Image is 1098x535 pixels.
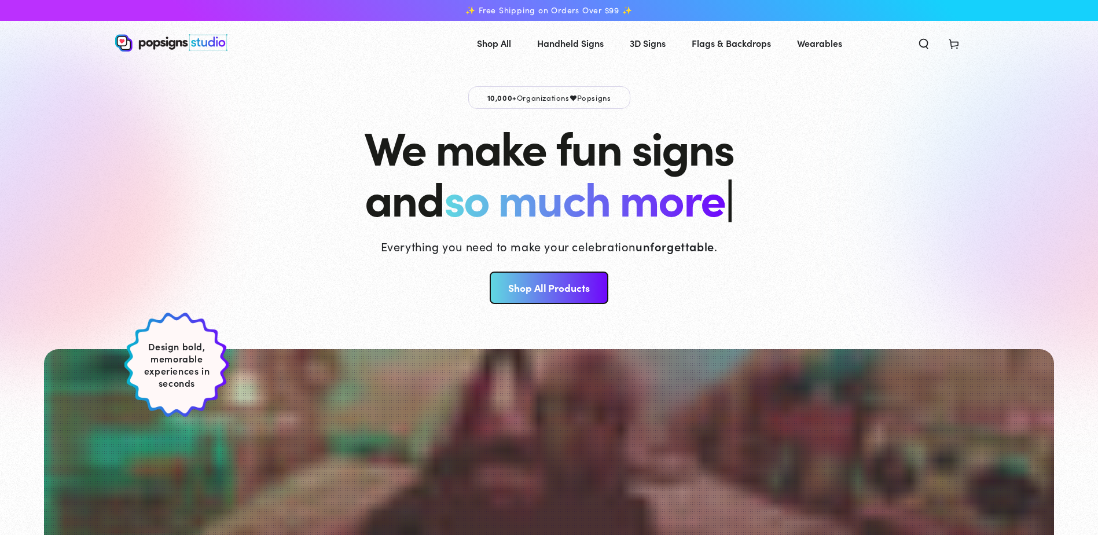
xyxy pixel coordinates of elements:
[468,28,520,58] a: Shop All
[725,164,733,229] span: |
[487,92,517,102] span: 10,000+
[636,238,714,254] strong: unforgettable
[630,35,666,52] span: 3D Signs
[364,120,733,222] h1: We make fun signs and
[465,5,632,16] span: ✨ Free Shipping on Orders Over $99 ✨
[528,28,612,58] a: Handheld Signs
[468,86,630,109] p: Organizations Popsigns
[621,28,674,58] a: 3D Signs
[115,34,227,52] img: Popsigns Studio
[692,35,771,52] span: Flags & Backdrops
[490,272,608,304] a: Shop All Products
[477,35,511,52] span: Shop All
[788,28,851,58] a: Wearables
[444,164,725,229] span: so much more
[797,35,842,52] span: Wearables
[683,28,780,58] a: Flags & Backdrops
[909,30,939,56] summary: Search our site
[537,35,604,52] span: Handheld Signs
[381,238,718,254] p: Everything you need to make your celebration .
